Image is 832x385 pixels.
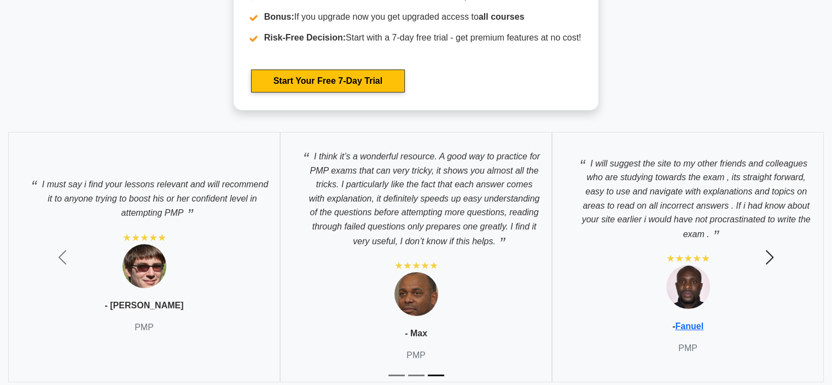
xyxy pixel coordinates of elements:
[20,171,269,220] p: I must say i find your lessons relevant and will recommend it to anyone trying to boost his or he...
[394,259,438,272] div: ★★★★★
[678,342,697,355] p: PMP
[672,320,703,333] p: -
[563,151,812,242] p: I will suggest the site to my other friends and colleagues who are studying towards the exam , it...
[394,272,438,316] img: Testimonial 2
[405,327,427,340] p: - Max
[123,244,166,288] img: Testimonial 1
[408,369,424,382] button: Slide 2
[666,252,710,265] div: ★★★★★
[123,231,166,244] div: ★★★★★
[292,143,540,248] p: I think it’s a wonderful resource. A good way to practice for PMP exams that can very tricky, it ...
[666,265,710,309] img: Testimonial 3
[428,369,444,382] button: Slide 3
[406,349,426,362] p: PMP
[388,369,405,382] button: Slide 1
[251,70,405,93] a: Start Your Free 7-Day Trial
[135,321,154,334] p: PMP
[675,321,703,331] a: Fanuel
[104,299,183,312] p: - [PERSON_NAME]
